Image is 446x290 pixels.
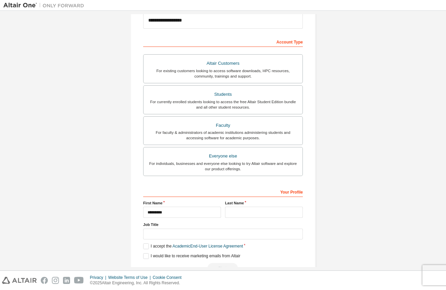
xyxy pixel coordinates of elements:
label: I would like to receive marketing emails from Altair [143,253,240,259]
div: Altair Customers [148,59,298,68]
p: © 2025 Altair Engineering, Inc. All Rights Reserved. [90,280,186,286]
div: Read and acccept EULA to continue [143,263,303,273]
div: For existing customers looking to access software downloads, HPC resources, community, trainings ... [148,68,298,79]
img: youtube.svg [74,277,84,284]
div: Everyone else [148,151,298,161]
div: Faculty [148,121,298,130]
img: instagram.svg [52,277,59,284]
img: facebook.svg [41,277,48,284]
div: Cookie Consent [153,275,185,280]
img: Altair One [3,2,88,9]
div: Students [148,90,298,99]
div: Privacy [90,275,108,280]
div: For faculty & administrators of academic institutions administering students and accessing softwa... [148,130,298,141]
label: I accept the [143,243,243,249]
div: Website Terms of Use [108,275,153,280]
img: linkedin.svg [63,277,70,284]
img: altair_logo.svg [2,277,37,284]
label: Last Name [225,200,303,206]
label: First Name [143,200,221,206]
a: Academic End-User License Agreement [172,244,243,249]
label: Job Title [143,222,303,227]
div: Account Type [143,36,303,47]
div: For individuals, businesses and everyone else looking to try Altair software and explore our prod... [148,161,298,172]
div: Your Profile [143,186,303,197]
div: For currently enrolled students looking to access the free Altair Student Edition bundle and all ... [148,99,298,110]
